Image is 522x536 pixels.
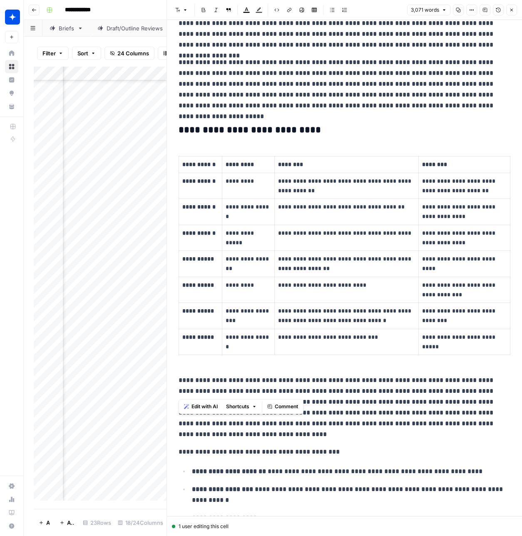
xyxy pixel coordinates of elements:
a: Briefs [42,20,90,37]
span: 24 Columns [117,49,149,57]
a: Settings [5,479,18,493]
a: Insights [5,73,18,87]
a: Usage [5,493,18,506]
span: Sort [77,49,88,57]
div: 23 Rows [80,516,114,529]
button: 3,071 words [407,5,450,15]
a: Opportunities [5,87,18,100]
a: Draft/Outline Reviews [90,20,180,37]
div: 18/24 Columns [114,516,167,529]
button: Help + Support [5,519,18,533]
span: Add Row [46,519,50,527]
a: Your Data [5,100,18,113]
button: Add 10 Rows [55,516,80,529]
span: 3,071 words [411,6,439,14]
button: Filter [37,47,69,60]
span: Edit with AI [191,403,218,410]
div: Briefs [59,24,74,32]
span: Filter [42,49,56,57]
img: Wiz Logo [5,10,20,25]
button: Add Row [34,516,55,529]
button: 24 Columns [104,47,154,60]
a: Browse [5,60,18,73]
button: Workspace: Wiz [5,7,18,27]
a: Learning Hub [5,506,18,519]
span: Shortcuts [226,403,249,410]
button: Comment [264,401,301,412]
span: Comment [275,403,298,410]
span: Add 10 Rows [67,519,75,527]
div: Draft/Outline Reviews [107,24,164,32]
div: 1 user editing this cell [172,523,517,530]
button: Edit with AI [181,401,221,412]
button: Sort [72,47,101,60]
button: Shortcuts [223,401,260,412]
a: Home [5,47,18,60]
